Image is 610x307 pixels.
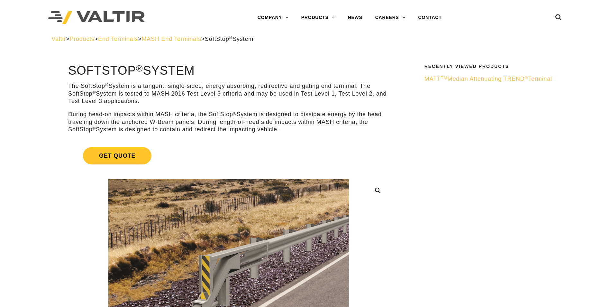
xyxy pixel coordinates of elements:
sup: ® [105,82,109,87]
sup: ® [233,111,237,116]
a: CONTACT [412,11,448,24]
sup: TM [441,75,448,80]
h2: Recently Viewed Products [424,64,554,69]
p: The SoftStop System is a tangent, single-sided, energy absorbing, redirective and gating end term... [68,82,389,105]
a: NEWS [341,11,369,24]
h1: SoftStop System [68,64,389,78]
a: MATTTMMedian Attenuating TREND®Terminal [424,75,554,83]
a: Get Quote [68,139,389,172]
p: During head-on impacts within MASH criteria, the SoftStop System is designed to dissipate energy ... [68,111,389,133]
a: CAREERS [369,11,412,24]
span: MATT Median Attenuating TREND Terminal [424,76,552,82]
a: Products [69,36,94,42]
sup: ® [229,35,232,40]
sup: ® [136,63,143,73]
span: SoftStop System [205,36,253,42]
a: MASH End Terminals [142,36,201,42]
sup: ® [93,90,96,95]
a: End Terminals [98,36,138,42]
a: PRODUCTS [295,11,341,24]
a: COMPANY [251,11,295,24]
img: Valtir [48,11,145,24]
a: Valtir [52,36,66,42]
sup: ® [525,75,528,80]
sup: ® [93,126,96,131]
div: > > > > [52,35,559,43]
span: Get Quote [83,147,151,164]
